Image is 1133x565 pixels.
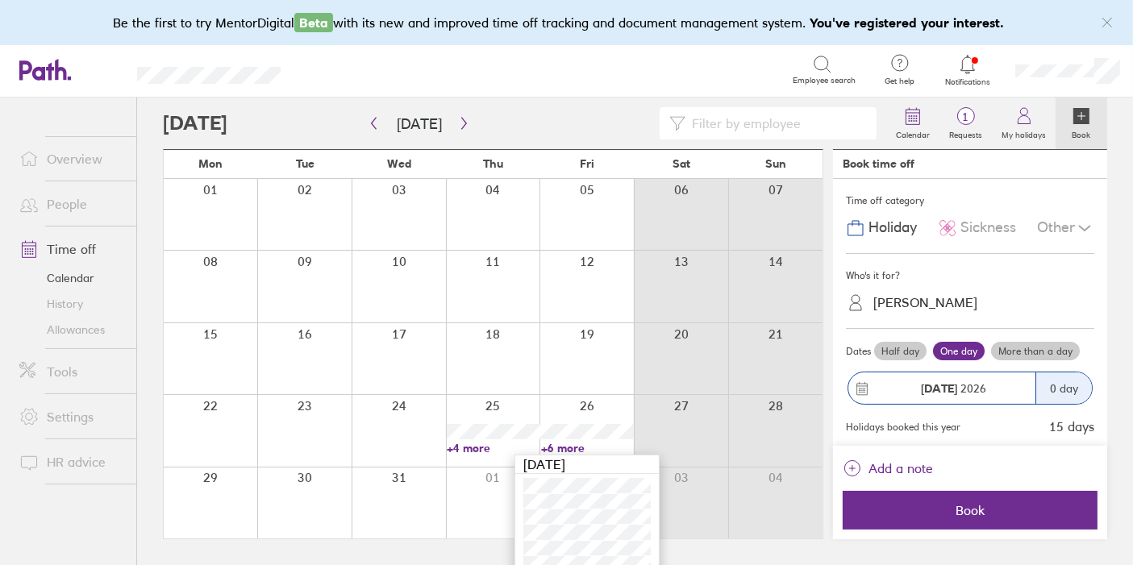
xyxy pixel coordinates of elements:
[765,157,786,170] span: Sun
[810,15,1004,31] b: You've registered your interest.
[886,98,939,149] a: Calendar
[933,342,985,361] label: One day
[296,157,314,170] span: Tue
[874,342,927,361] label: Half day
[6,233,136,265] a: Time off
[324,62,365,77] div: Search
[992,98,1056,149] a: My holidays
[198,157,223,170] span: Mon
[1049,419,1094,434] div: 15 days
[384,110,455,137] button: [DATE]
[6,291,136,317] a: History
[6,401,136,433] a: Settings
[846,189,1094,213] div: Time off category
[868,219,917,236] span: Holiday
[1035,372,1092,404] div: 0 day
[541,441,634,455] a: +6 more
[846,264,1094,288] div: Who's it for?
[580,157,594,170] span: Fri
[846,346,871,357] span: Dates
[942,77,994,87] span: Notifications
[846,422,960,433] div: Holidays booked this year
[6,446,136,478] a: HR advice
[922,381,958,396] strong: [DATE]
[447,441,539,455] a: +4 more
[294,13,333,32] span: Beta
[992,126,1056,140] label: My holidays
[991,342,1080,361] label: More than a day
[873,77,926,86] span: Get help
[113,13,1020,32] div: Be the first to try MentorDigital with its new and improved time off tracking and document manage...
[6,317,136,343] a: Allowances
[843,157,914,170] div: Book time off
[6,355,136,388] a: Tools
[922,382,987,395] span: 2026
[939,98,992,149] a: 1Requests
[515,455,659,474] div: [DATE]
[843,455,933,481] button: Add a note
[854,503,1086,517] span: Book
[886,126,939,140] label: Calendar
[685,108,867,139] input: Filter by employee
[942,53,994,87] a: Notifications
[939,126,992,140] label: Requests
[673,157,690,170] span: Sat
[873,295,977,310] div: [PERSON_NAME]
[960,219,1016,236] span: Sickness
[6,265,136,291] a: Calendar
[6,188,136,220] a: People
[843,491,1098,530] button: Book
[387,157,411,170] span: Wed
[868,455,933,481] span: Add a note
[483,157,503,170] span: Thu
[846,364,1094,413] button: [DATE] 20260 day
[1037,213,1094,243] div: Other
[1056,98,1107,149] a: Book
[793,76,856,85] span: Employee search
[1063,126,1101,140] label: Book
[6,143,136,175] a: Overview
[939,110,992,123] span: 1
